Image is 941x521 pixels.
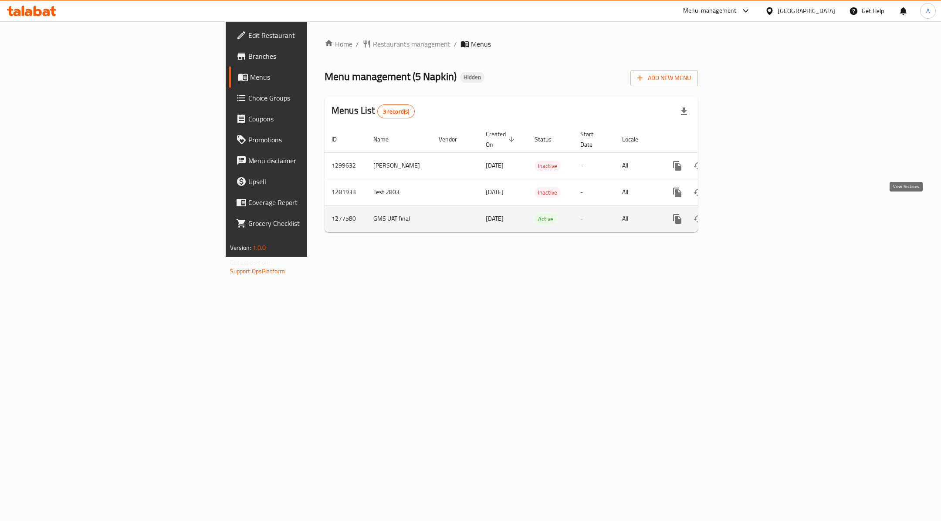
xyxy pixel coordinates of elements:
span: Name [373,134,400,145]
span: [DATE] [486,213,504,224]
span: ID [332,134,348,145]
span: Promotions [248,134,376,145]
span: [DATE] [486,160,504,171]
span: 1.0.0 [253,242,266,253]
td: [PERSON_NAME] [366,152,432,179]
a: Branches [229,46,383,67]
button: more [667,182,688,203]
td: - [573,205,615,232]
button: Change Status [688,182,709,203]
a: Menus [229,67,383,87]
span: Add New Menu [637,73,691,84]
span: Vendor [439,134,468,145]
a: Coupons [229,108,383,129]
td: Test 2803 [366,179,432,205]
a: Choice Groups [229,87,383,108]
td: All [615,152,660,179]
span: Status [535,134,563,145]
span: Choice Groups [248,93,376,103]
span: Branches [248,51,376,61]
td: GMS UAT final [366,205,432,232]
td: All [615,179,660,205]
a: Edit Restaurant [229,25,383,46]
span: Menu management ( 5 Napkin ) [325,67,457,86]
button: Add New Menu [630,70,698,86]
span: Grocery Checklist [248,218,376,229]
span: Version: [230,242,251,253]
h2: Menus List [332,104,415,118]
span: Hidden [460,74,484,81]
td: All [615,205,660,232]
span: [DATE] [486,186,504,198]
span: Restaurants management [373,39,450,49]
span: Coupons [248,114,376,124]
a: Grocery Checklist [229,213,383,234]
span: 3 record(s) [378,108,415,116]
div: Inactive [535,187,561,198]
span: Menus [250,72,376,82]
div: Menu-management [683,6,737,16]
div: Total records count [377,104,415,118]
th: Actions [660,126,758,153]
a: Support.OpsPlatform [230,266,285,277]
span: Menu disclaimer [248,155,376,166]
button: Change Status [688,155,709,176]
a: Coverage Report [229,192,383,213]
span: Menus [471,39,491,49]
td: - [573,179,615,205]
td: - [573,152,615,179]
button: Change Status [688,208,709,229]
span: Start Date [580,129,605,150]
span: Inactive [535,161,561,171]
span: Active [535,214,557,224]
button: more [667,208,688,229]
a: Promotions [229,129,383,150]
span: Created On [486,129,517,150]
a: Upsell [229,171,383,192]
span: Locale [622,134,650,145]
span: Edit Restaurant [248,30,376,40]
a: Restaurants management [362,39,450,49]
li: / [454,39,457,49]
div: [GEOGRAPHIC_DATA] [778,6,835,16]
span: Upsell [248,176,376,187]
span: Coverage Report [248,197,376,208]
nav: breadcrumb [325,39,698,49]
span: A [926,6,930,16]
span: Inactive [535,188,561,198]
div: Export file [674,101,694,122]
a: Menu disclaimer [229,150,383,171]
div: Hidden [460,72,484,83]
span: Get support on: [230,257,270,268]
button: more [667,155,688,176]
table: enhanced table [325,126,758,232]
